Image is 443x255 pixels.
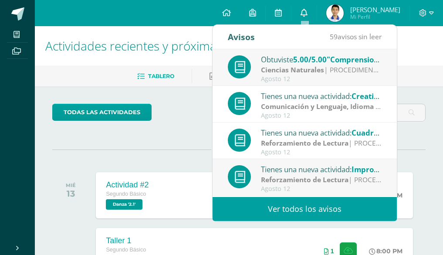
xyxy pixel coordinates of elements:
[211,146,267,153] span: AGOSTO
[261,102,382,112] div: | PROCEDIMENTAL
[330,32,382,41] span: avisos sin leer
[331,248,334,255] span: 1
[66,182,76,188] div: MIÉ
[45,37,222,54] span: Actividades recientes y próximas
[261,149,382,156] div: Agosto 12
[369,247,402,255] div: 8:00 PM
[106,199,142,210] span: Danza '2.1'
[261,138,382,148] div: | PROCEDIMENTAL
[137,69,174,83] a: Tablero
[330,32,338,41] span: 59
[261,75,382,83] div: Agosto 12
[261,175,382,185] div: | PROCEDIMENTAL
[261,65,382,75] div: | PROCEDIMENTAL
[213,197,397,221] a: Ver todos los avisos
[261,90,382,102] div: Tienes una nueva actividad:
[261,102,411,111] strong: Comunicación y Lenguaje, Idioma Extranjero
[228,25,255,49] div: Avisos
[350,13,400,20] span: Mi Perfil
[261,175,348,184] strong: Reforzamiento de Lectura
[293,54,327,65] span: 5.00/5.00
[106,236,159,245] div: Taller 1
[326,4,344,22] img: 78ca868c8ca9caaedd0766e7af709458.png
[106,247,146,253] span: Segundo Básico
[261,185,382,193] div: Agosto 12
[324,248,334,255] div: Archivos entregados
[106,180,149,190] div: Actividad #2
[261,127,382,138] div: Tienes una nueva actividad:
[66,188,76,199] div: 13
[261,112,382,119] div: Agosto 12
[261,54,382,65] div: Obtuviste en
[106,191,146,197] span: Segundo Básico
[327,54,432,65] span: "Comprensiones lectoras #1"
[350,5,400,14] span: [PERSON_NAME]
[261,138,348,148] strong: Reforzamiento de Lectura
[261,65,324,75] strong: Ciencias Naturales
[210,69,293,83] a: Pendientes de entrega
[52,104,152,121] a: todas las Actividades
[148,73,174,79] span: Tablero
[261,163,382,175] div: Tienes una nueva actividad:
